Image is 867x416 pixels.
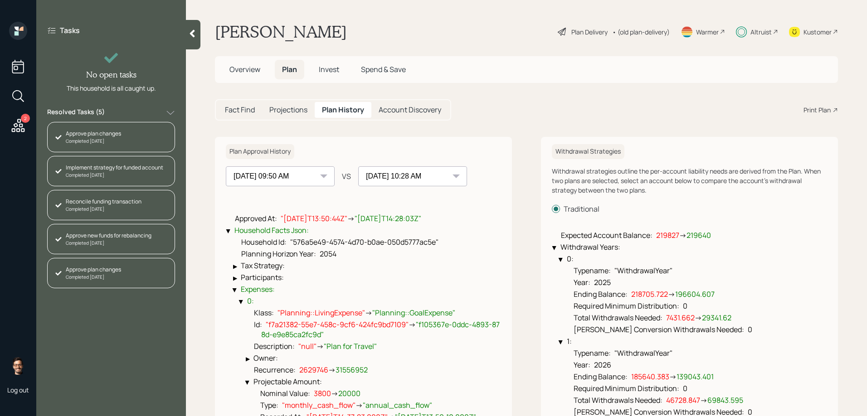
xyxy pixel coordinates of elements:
[677,372,714,382] span: 139043.401
[233,263,237,269] div: ▶
[365,308,372,318] span: →
[241,284,275,294] span: Expenses :
[241,272,284,282] span: Participants :
[241,249,316,259] span: Planning Horizon Year :
[702,313,731,323] span: 29341.62
[269,106,307,114] h5: Projections
[235,213,277,223] span: Approved At :
[683,383,687,393] span: 0
[574,360,590,370] span: Year :
[695,313,702,323] span: →
[86,70,136,80] h4: No open tasks
[666,395,700,405] span: 46728.847
[574,313,662,323] span: Total Withdrawals Needed :
[281,213,347,223] span: "[DATE]T13:50:44Z"
[266,319,409,329] span: "f7a21382-55e7-458c-9cf6-424fc9bd7109"
[278,308,365,318] span: "Planning::LivingExpense"
[696,27,719,37] div: Warmer
[319,64,339,74] span: Invest
[331,388,338,398] span: →
[656,230,679,240] span: 219827
[804,105,831,115] div: Print Plan
[238,300,244,304] div: ▶
[687,230,711,240] span: 219640
[282,400,356,410] span: "monthly_cash_flow"
[707,395,743,405] span: 69843.595
[282,64,297,74] span: Plan
[558,258,564,262] div: ▶
[66,266,121,274] div: Approve plan changes
[372,308,455,318] span: "Planning::GoalExpense"
[244,381,250,385] div: ▶
[336,365,368,375] span: 31556952
[254,365,296,375] span: Recurrence :
[66,198,141,206] div: Reconcile funding transaction
[614,348,672,358] span: "WithdrawalYear"
[574,277,590,287] span: Year :
[261,319,500,339] span: "f105367e-0ddc-4893-878d-e9e85ca2fc9d"
[254,341,295,351] span: Description :
[247,296,254,306] span: 0 :
[594,277,611,287] span: 2025
[675,289,715,299] span: 196604.607
[260,400,278,410] span: Type :
[669,372,677,382] span: →
[668,289,675,299] span: →
[253,353,278,363] span: Owner :
[574,383,679,393] span: Required Minimum Distribution :
[66,164,163,172] div: Implement strategy for funded account
[9,357,27,375] img: sami-boghos-headshot.png
[552,144,624,159] h6: Withdrawal Strategies
[47,107,105,118] label: Resolved Tasks ( 5 )
[66,130,121,138] div: Approve plan changes
[571,27,608,37] div: Plan Delivery
[229,64,260,74] span: Overview
[290,237,438,247] span: "576a5e49-4574-4d70-b0ae-050d5777ac5e"
[594,360,611,370] span: 2026
[226,144,294,159] h6: Plan Approval History
[361,64,406,74] span: Spend & Save
[561,230,653,240] span: Expected Account Balance :
[225,106,255,114] h5: Fact Find
[66,232,151,240] div: Approve new funds for rebalancing
[552,204,827,214] label: Traditional
[254,308,274,318] span: Klass :
[233,275,237,281] div: ▶
[67,83,156,93] div: This household is all caught up.
[66,274,121,281] div: Completed [DATE]
[314,388,331,398] span: 3800
[324,341,377,351] span: "Plan for Travel"
[355,213,421,223] span: "[DATE]T14:28:03Z"
[241,261,285,271] span: Tax Strategy :
[574,372,628,382] span: Ending Balance :
[804,27,832,37] div: Kustomer
[558,340,564,344] div: ▶
[246,356,250,362] div: ▶
[574,266,611,276] span: Typename :
[409,319,416,329] span: →
[574,301,679,311] span: Required Minimum Distribution :
[299,365,328,375] span: 2629746
[614,266,672,276] span: "WithdrawalYear"
[567,336,572,346] span: 1 :
[215,22,347,42] h1: [PERSON_NAME]
[60,25,80,35] label: Tasks
[66,172,163,179] div: Completed [DATE]
[750,27,772,37] div: Altruist
[683,301,687,311] span: 0
[679,230,687,240] span: →
[21,114,30,123] div: 2
[253,377,322,387] span: Projectable Amount :
[317,341,324,351] span: →
[66,138,121,145] div: Completed [DATE]
[700,395,707,405] span: →
[612,27,670,37] div: • (old plan-delivery)
[560,242,620,252] span: Withdrawal Years :
[631,372,669,382] span: 185640.383
[574,395,662,405] span: Total Withdrawals Needed :
[232,288,238,292] div: ▶
[551,246,557,250] div: ▶
[574,348,611,358] span: Typename :
[254,319,262,329] span: Id :
[666,313,695,323] span: 7431.662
